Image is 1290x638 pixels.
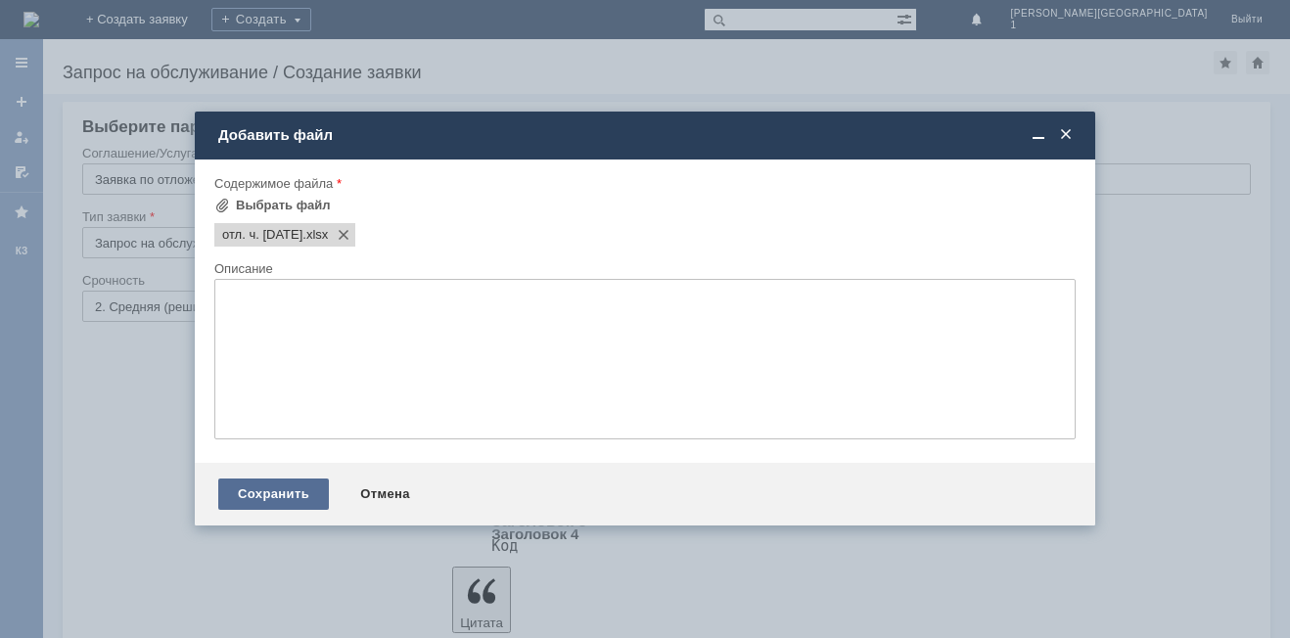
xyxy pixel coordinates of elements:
span: отл. ч. 07.10.25.xlsx [302,227,328,243]
div: Выбрать файл [236,198,331,213]
span: отл. ч. 07.10.25.xlsx [222,227,302,243]
div: Содержимое файла [214,177,1072,190]
div: Необходимо удалить отложенный чек за [DATE] [8,8,286,39]
span: Свернуть (Ctrl + M) [1029,126,1048,144]
div: Описание [214,262,1072,275]
span: Закрыть [1056,126,1076,144]
div: Добавить файл [218,126,1076,144]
